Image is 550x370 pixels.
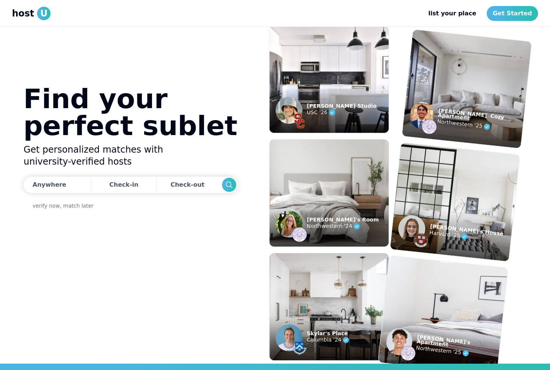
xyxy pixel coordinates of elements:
[24,177,238,193] div: Dates trigger
[421,119,437,135] img: example listing host
[430,224,504,236] p: [PERSON_NAME]'s House
[270,140,389,247] img: example listing
[409,101,435,130] img: example listing host
[307,217,379,222] p: [PERSON_NAME]'s Room
[416,334,500,352] p: [PERSON_NAME]'s Apartment
[402,30,531,149] img: example listing
[24,85,238,139] h1: Find your perfect sublet
[438,108,523,126] p: [PERSON_NAME]' Cozy Apartment
[429,228,503,245] p: Harvard '25
[270,26,389,133] img: example listing
[399,345,416,361] img: example listing host
[397,214,426,244] img: example listing host
[37,7,51,20] span: U
[276,211,303,238] img: example listing host
[276,324,303,351] img: example listing host
[487,6,538,21] a: Get Started
[307,336,350,345] p: Columbia '24
[33,202,94,210] a: verify now, match later
[292,227,307,242] img: example listing host
[270,253,389,360] img: example listing
[109,177,139,192] div: Check-in
[33,180,66,189] div: Anywhere
[12,7,51,20] a: hostU
[222,178,236,192] button: Search
[170,177,207,192] div: Check-out
[422,6,482,21] a: list your place
[307,331,350,336] p: Skylar's Place
[307,108,377,117] p: USC '26
[413,232,429,248] img: example listing host
[416,343,499,361] p: Northwestern '25
[12,7,34,19] span: host
[24,144,238,168] h2: Get personalized matches with university-verified hosts
[307,104,377,108] p: [PERSON_NAME] Studio
[437,117,522,135] p: Northwestern '25
[292,341,307,356] img: example listing host
[24,177,89,193] button: Anywhere
[292,113,307,128] img: example listing host
[422,6,538,21] nav: Main
[276,97,303,124] img: example listing host
[390,143,519,262] img: example listing
[307,222,379,231] p: Northwestern '24
[385,327,413,357] img: example listing host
